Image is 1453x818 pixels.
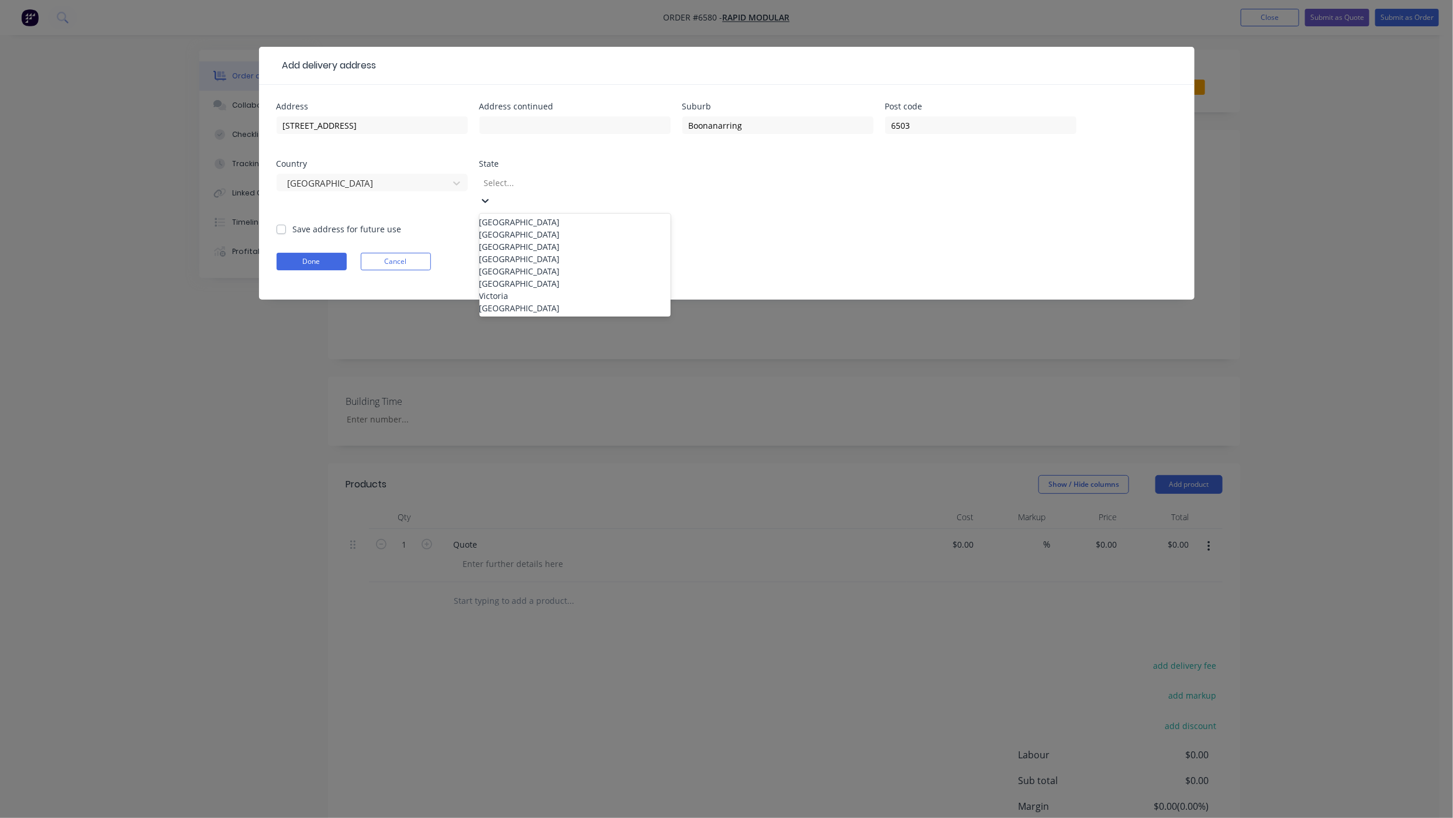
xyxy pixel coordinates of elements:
div: [GEOGRAPHIC_DATA] [479,228,671,240]
div: [GEOGRAPHIC_DATA] [479,240,671,253]
div: [GEOGRAPHIC_DATA] [479,253,671,265]
div: Country [277,160,468,168]
div: [GEOGRAPHIC_DATA] [479,216,671,228]
div: [GEOGRAPHIC_DATA] [479,277,671,290]
div: Add delivery address [277,59,377,73]
div: State [479,160,671,168]
div: Victoria [479,290,671,302]
div: Address continued [479,102,671,111]
div: [GEOGRAPHIC_DATA] [479,265,671,277]
div: [GEOGRAPHIC_DATA] [479,302,671,314]
label: Save address for future use [293,223,402,235]
button: Done [277,253,347,270]
div: Address [277,102,468,111]
div: Post code [885,102,1076,111]
div: Suburb [682,102,874,111]
button: Cancel [361,253,431,270]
